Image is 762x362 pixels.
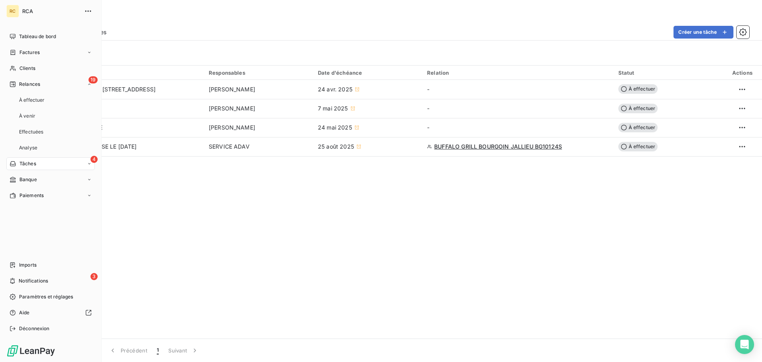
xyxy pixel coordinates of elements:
[434,143,562,151] span: BUFFALO GRILL BOURGOIN JALLIEU BG10124S
[90,156,98,163] span: 4
[19,128,44,136] span: Effectuées
[19,293,73,300] span: Paramètres et réglages
[164,342,204,359] button: Suivant
[618,123,658,132] span: À effectuer
[209,124,255,132] span: [PERSON_NAME]
[19,192,44,199] span: Paiements
[318,70,418,76] div: Date d'échéance
[618,84,658,94] span: À effectuer
[152,342,164,359] button: 1
[618,104,658,113] span: À effectuer
[19,160,36,167] span: Tâches
[19,97,45,104] span: À effectuer
[618,70,718,76] div: Statut
[209,70,308,76] div: Responsables
[19,49,40,56] span: Factures
[422,118,613,137] td: -
[6,5,19,17] div: RC
[19,144,37,151] span: Analyse
[89,76,98,83] span: 19
[19,65,35,72] span: Clients
[19,81,40,88] span: Relances
[427,70,608,76] div: Relation
[618,142,658,151] span: À effectuer
[209,105,255,112] span: [PERSON_NAME]
[19,309,30,316] span: Aide
[19,261,37,269] span: Imports
[209,85,255,93] span: [PERSON_NAME]
[157,347,159,354] span: 1
[727,70,757,76] div: Actions
[90,273,98,280] span: 3
[19,112,35,120] span: À venir
[19,325,50,332] span: Déconnexion
[318,105,348,112] span: 7 mai 2025
[318,85,352,93] span: 24 avr. 2025
[422,80,613,99] td: -
[38,69,199,76] div: Tâche
[104,342,152,359] button: Précédent
[6,306,95,319] a: Aide
[19,33,56,40] span: Tableau de bord
[22,8,79,14] span: RCA
[318,124,352,132] span: 24 mai 2025
[209,143,250,151] span: SERVICE ADAV
[19,277,48,285] span: Notifications
[318,143,354,151] span: 25 août 2025
[19,176,37,183] span: Banque
[422,99,613,118] td: -
[673,26,733,39] button: Créer une tâche
[735,335,754,354] div: Open Intercom Messenger
[6,345,56,357] img: Logo LeanPay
